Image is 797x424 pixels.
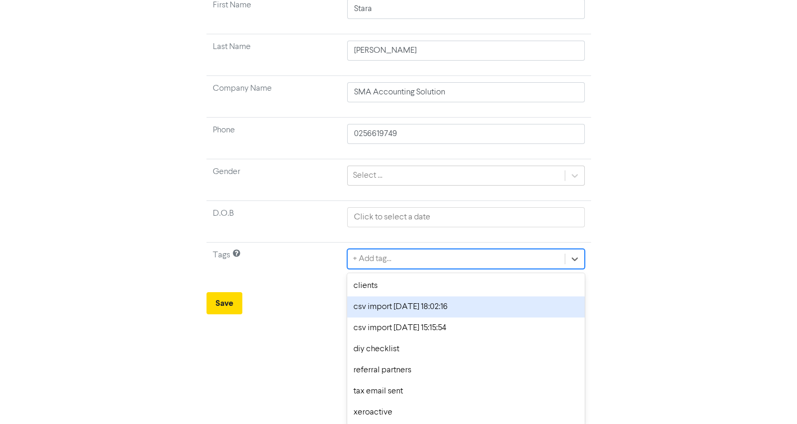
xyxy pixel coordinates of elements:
[206,34,341,76] td: Last Name
[206,159,341,201] td: Gender
[206,292,242,314] button: Save
[347,339,584,360] div: diy checklist
[206,118,341,159] td: Phone
[347,296,584,317] div: csv import [DATE] 18:02:16
[347,275,584,296] div: clients
[206,201,341,243] td: D.O.B
[347,402,584,423] div: xeroactive
[347,360,584,381] div: referral partners
[665,310,797,424] iframe: Chat Widget
[347,381,584,402] div: tax email sent
[347,317,584,339] div: csv import [DATE] 15:15:54
[347,207,584,227] input: Click to select a date
[206,76,341,118] td: Company Name
[353,169,382,182] div: Select ...
[206,243,341,284] td: Tags
[353,253,391,265] div: + Add tag...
